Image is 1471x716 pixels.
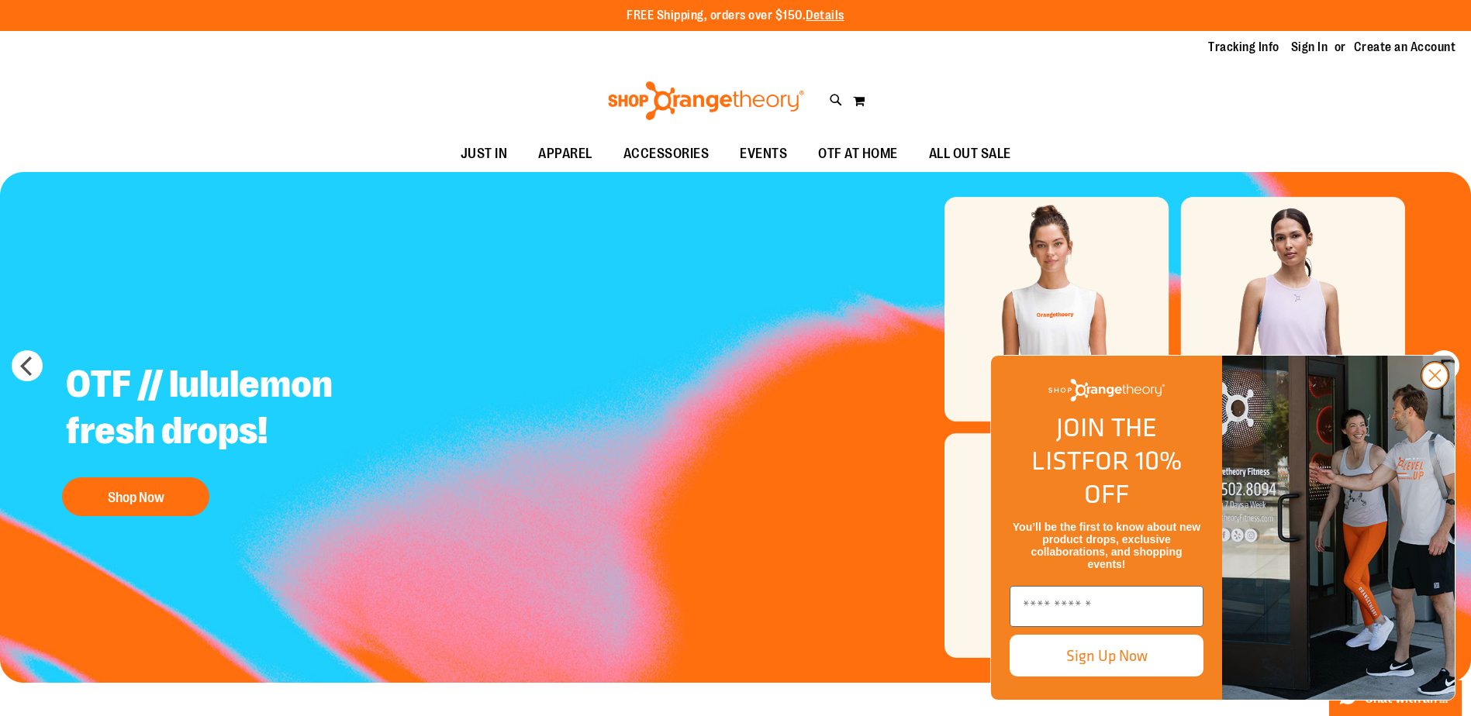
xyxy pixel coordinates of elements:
[627,7,844,25] p: FREE Shipping, orders over $150.
[54,349,440,470] h2: OTF // lululemon fresh drops!
[929,136,1011,171] span: ALL OUT SALE
[1421,361,1449,390] button: Close dialog
[1291,39,1328,56] a: Sign In
[1031,408,1157,480] span: JOIN THE LIST
[1013,521,1200,570] span: You’ll be the first to know about new product drops, exclusive collaborations, and shopping events!
[1048,379,1165,401] img: Shop Orangetheory
[1208,39,1279,56] a: Tracking Info
[806,9,844,22] a: Details
[623,136,710,171] span: ACCESSORIES
[1222,356,1455,700] img: Shop Orangtheory
[1354,39,1456,56] a: Create an Account
[1081,441,1182,513] span: FOR 10% OFF
[54,349,440,524] a: OTF // lululemon fresh drops! Shop Now
[606,81,806,120] img: Shop Orangetheory
[1010,635,1203,676] button: Sign Up Now
[538,136,592,171] span: APPAREL
[740,136,787,171] span: EVENTS
[62,477,209,516] button: Shop Now
[975,339,1471,716] div: FLYOUT Form
[1010,586,1203,627] input: Enter email
[12,350,43,381] button: prev
[461,136,508,171] span: JUST IN
[818,136,898,171] span: OTF AT HOME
